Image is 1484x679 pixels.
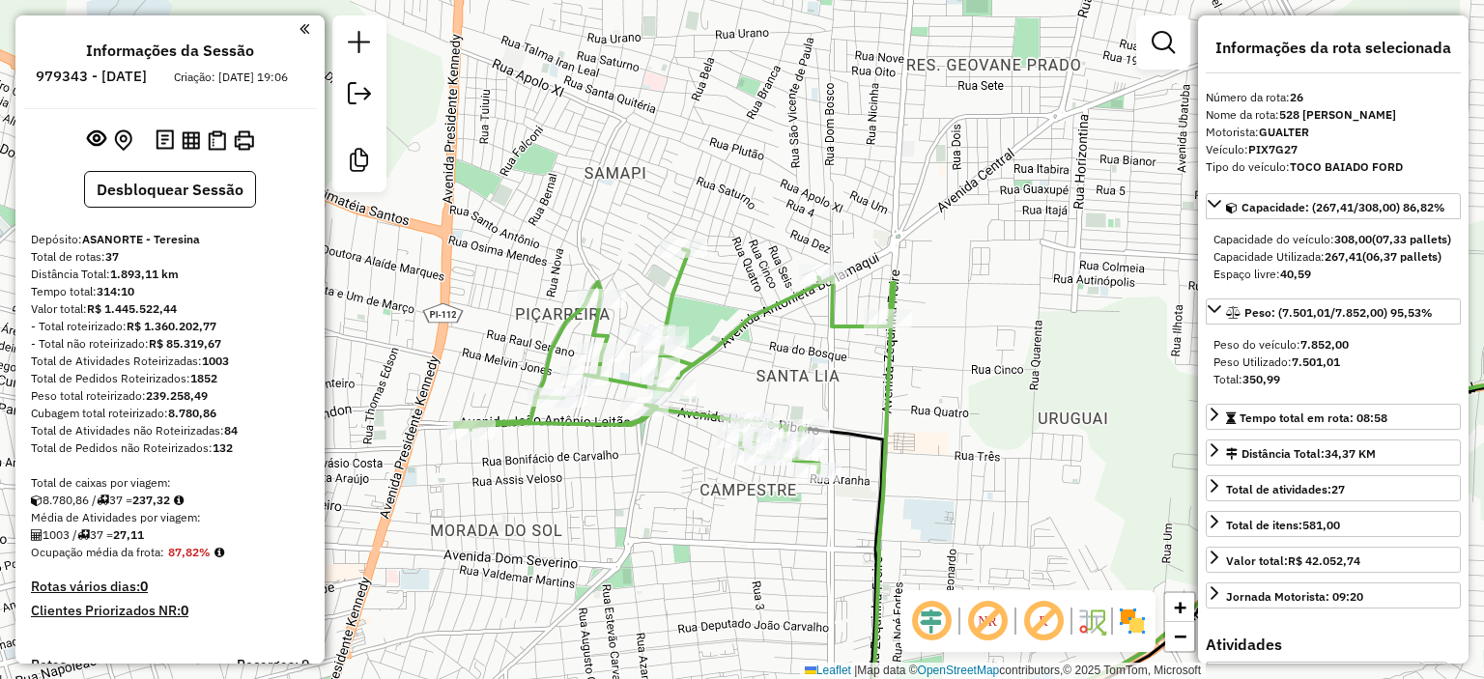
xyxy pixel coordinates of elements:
button: Visualizar Romaneio [204,127,230,155]
div: Total de itens: [1226,517,1340,534]
div: Total de caixas por viagem: [31,474,309,492]
strong: 350,99 [1242,372,1280,386]
i: Total de rotas [97,495,109,506]
div: Capacidade Utilizada: [1213,248,1453,266]
div: Nome da rota: [1206,106,1461,124]
h4: Clientes Priorizados NR: [31,603,309,619]
strong: 0 [181,602,188,619]
div: Tipo do veículo: [1206,158,1461,176]
button: Exibir sessão original [83,125,110,156]
div: Valor total: [1226,552,1360,570]
div: - Total roteirizado: [31,318,309,335]
a: Leaflet [805,664,851,677]
div: 8.780,86 / 37 = [31,492,309,509]
img: Fluxo de ruas [1076,606,1107,637]
div: Capacidade do veículo: [1213,231,1453,248]
a: Zoom in [1165,593,1194,622]
strong: 8.780,86 [168,406,216,420]
span: Ocultar deslocamento [908,598,955,644]
a: Distância Total:34,37 KM [1206,439,1461,466]
div: Peso Utilizado: [1213,354,1453,371]
span: Peso do veículo: [1213,337,1349,352]
img: Exibir/Ocultar setores [1117,606,1148,637]
strong: R$ 42.052,74 [1288,553,1360,568]
div: Peso total roteirizado: [31,387,309,405]
a: Rotas [31,657,67,673]
div: - Total não roteirizado: [31,335,309,353]
a: Tempo total em rota: 08:58 [1206,404,1461,430]
a: Clique aqui para minimizar o painel [300,17,309,40]
div: Média de Atividades por viagem: [31,509,309,526]
a: OpenStreetMap [918,664,1000,677]
strong: 237,32 [132,493,170,507]
div: Tempo total: [31,283,309,300]
button: Logs desbloquear sessão [152,126,178,156]
a: Exibir filtros [1144,23,1183,62]
strong: 87,82% [168,545,211,559]
a: Peso: (7.501,01/7.852,00) 95,53% [1206,298,1461,325]
i: Cubagem total roteirizado [31,495,43,506]
strong: 40,59 [1280,267,1311,281]
strong: 1.893,11 km [110,267,179,281]
h4: Informações da Sessão [86,42,254,60]
a: Nova sessão e pesquisa [340,23,379,67]
strong: (07,33 pallets) [1372,232,1451,246]
h6: 979343 - [DATE] [36,68,147,85]
div: Veículo: [1206,141,1461,158]
strong: ASANORTE - Teresina [82,232,200,246]
div: Total: [1213,371,1453,388]
strong: R$ 85.319,67 [149,336,221,351]
a: Jornada Motorista: 09:20 [1206,582,1461,608]
strong: 239.258,49 [146,388,208,403]
a: Total de itens:581,00 [1206,511,1461,537]
a: Capacidade: (267,41/308,00) 86,82% [1206,193,1461,219]
strong: TOCO BAIADO FORD [1290,159,1403,174]
i: Total de rotas [77,529,90,541]
strong: 528 [PERSON_NAME] [1279,107,1396,122]
span: + [1174,595,1186,619]
div: Map data © contributors,© 2025 TomTom, Microsoft [800,663,1206,679]
a: Exportar sessão [340,74,379,118]
div: Total de rotas: [31,248,309,266]
em: Média calculada utilizando a maior ocupação (%Peso ou %Cubagem) de cada rota da sessão. Rotas cro... [214,547,224,558]
div: Depósito: [31,231,309,248]
i: Total de Atividades [31,529,43,541]
a: Valor total:R$ 42.052,74 [1206,547,1461,573]
strong: 84 [224,423,238,438]
span: 34,37 KM [1325,446,1376,461]
span: Tempo total em rota: 08:58 [1240,410,1387,425]
div: Total de Pedidos não Roteirizados: [31,439,309,457]
button: Imprimir Rotas [230,127,258,155]
div: Total de Atividades Roteirizadas: [31,353,309,370]
div: Número da rota: [1206,89,1461,106]
a: Zoom out [1165,622,1194,651]
div: Motorista: [1206,124,1461,141]
span: Peso: (7.501,01/7.852,00) 95,53% [1244,305,1433,320]
div: Total de Atividades não Roteirizadas: [31,422,309,439]
button: Desbloquear Sessão [84,171,256,208]
h4: Informações da rota selecionada [1206,39,1461,57]
strong: 0 [140,578,148,595]
strong: (06,37 pallets) [1362,249,1441,264]
strong: 314:10 [97,284,134,298]
div: Valor total: [31,300,309,318]
span: Ocupação média da frota: [31,545,164,559]
strong: 37 [105,249,119,264]
div: 1003 / 37 = [31,526,309,544]
strong: 132 [213,440,233,455]
div: Total de Pedidos Roteirizados: [31,370,309,387]
div: Capacidade: (267,41/308,00) 86,82% [1206,223,1461,291]
div: Espaço livre: [1213,266,1453,283]
h4: Rotas vários dias: [31,579,309,595]
strong: 27,11 [113,527,144,542]
span: Total de atividades: [1226,482,1345,496]
button: Centralizar mapa no depósito ou ponto de apoio [110,126,136,156]
strong: PIX7G27 [1248,142,1298,156]
span: Exibir NR [964,598,1011,644]
a: Criar modelo [340,141,379,184]
strong: 308,00 [1334,232,1372,246]
h4: Recargas: 9 [237,657,309,673]
span: Exibir rótulo [1020,598,1067,644]
div: Distância Total: [31,266,309,283]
